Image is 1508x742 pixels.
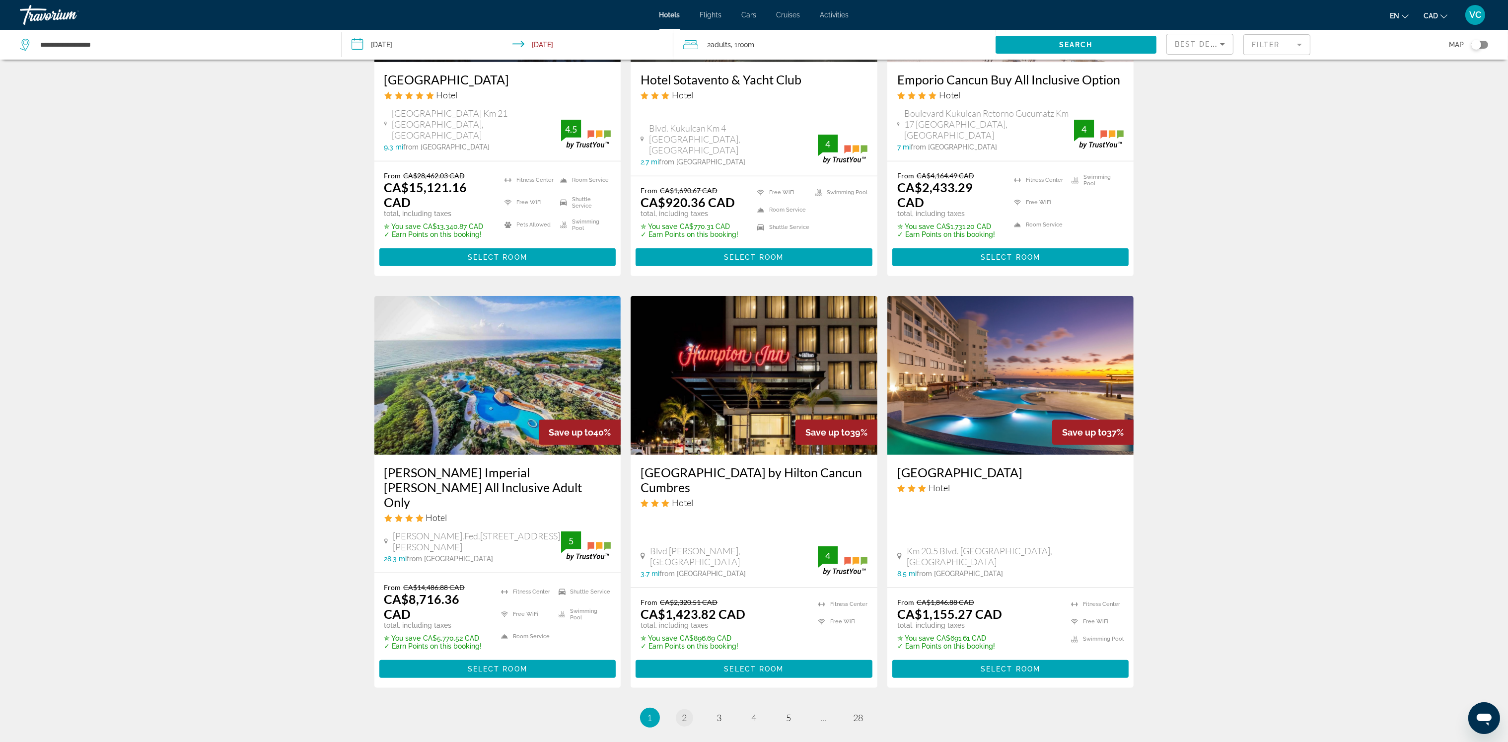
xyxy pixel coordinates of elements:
[795,420,877,445] div: 39%
[737,41,754,49] span: Room
[1052,420,1134,445] div: 37%
[554,605,611,623] li: Swimming Pool
[1464,40,1488,49] button: Toggle map
[742,11,757,19] a: Cars
[1462,4,1488,25] button: User Menu
[821,712,827,723] span: ...
[641,195,735,210] ins: CA$920.36 CAD
[404,143,490,151] span: from [GEOGRAPHIC_DATA]
[897,482,1124,493] div: 3 star Hotel
[384,634,421,642] span: ✮ You save
[384,583,401,592] span: From
[660,186,718,195] del: CA$1,690.67 CAD
[1067,171,1124,189] li: Swimming Pool
[561,123,581,135] div: 4.5
[917,171,974,180] del: CA$4,164.49 CAD
[731,38,754,52] span: , 1
[892,248,1129,266] button: Select Room
[887,296,1134,455] img: Hotel image
[407,555,494,563] span: from [GEOGRAPHIC_DATA]
[641,223,738,230] p: CA$770.31 CAD
[641,497,867,508] div: 3 star Hotel
[384,465,611,510] a: [PERSON_NAME] Imperial [PERSON_NAME] All Inclusive Adult Only
[1449,38,1464,52] span: Map
[641,642,745,650] p: ✓ Earn Points on this booking!
[641,621,745,629] p: total, including taxes
[404,171,465,180] del: CA$28,462.03 CAD
[818,138,838,150] div: 4
[641,72,867,87] h3: Hotel Sotavento & Yacht Club
[787,712,791,723] span: 5
[20,2,119,28] a: Travorium
[649,123,818,155] span: Blvd. Kukulcan Km 4 [GEOGRAPHIC_DATA], [GEOGRAPHIC_DATA]
[555,216,611,233] li: Swimming Pool
[1009,216,1067,233] li: Room Service
[672,497,693,508] span: Hotel
[436,89,458,100] span: Hotel
[813,598,867,610] li: Fitness Center
[384,592,460,621] ins: CA$8,716.36 CAD
[897,230,1002,238] p: ✓ Earn Points on this booking!
[496,583,554,600] li: Fitness Center
[907,545,1124,567] span: Km 20.5 Blvd. [GEOGRAPHIC_DATA], [GEOGRAPHIC_DATA]
[854,712,863,723] span: 28
[717,712,722,723] span: 3
[641,230,738,238] p: ✓ Earn Points on this booking!
[813,615,867,628] li: Free WiFi
[905,108,1075,141] span: Boulevard Kukulcan Retorno Gucumatz Km 17 [GEOGRAPHIC_DATA], [GEOGRAPHIC_DATA]
[636,248,872,266] button: Select Room
[897,72,1124,87] h3: Emporio Cancun Buy All Inclusive Option
[384,180,467,210] ins: CA$15,121.16 CAD
[818,546,867,576] img: trustyou-badge.svg
[897,598,914,606] span: From
[911,143,997,151] span: from [GEOGRAPHIC_DATA]
[631,296,877,455] img: Hotel image
[892,660,1129,678] button: Select Room
[379,250,616,261] a: Select Room
[641,158,659,166] span: 2.7 mi
[500,216,555,233] li: Pets Allowed
[897,171,914,180] span: From
[672,89,693,100] span: Hotel
[805,427,850,438] span: Save up to
[897,570,917,578] span: 8.5 mi
[636,250,872,261] a: Select Room
[384,634,489,642] p: CA$5,770.52 CAD
[641,89,867,100] div: 3 star Hotel
[384,223,493,230] p: CA$13,340.87 CAD
[641,606,745,621] ins: CA$1,423.82 CAD
[641,634,677,642] span: ✮ You save
[996,36,1156,54] button: Search
[1175,40,1226,48] span: Best Deals
[384,555,407,563] span: 28.3 mi
[1074,120,1124,149] img: trustyou-badge.svg
[641,465,867,495] h3: [GEOGRAPHIC_DATA] by Hilton Cancun Cumbres
[724,665,784,673] span: Select Room
[374,296,621,455] img: Hotel image
[897,642,1002,650] p: ✓ Earn Points on this booking!
[724,253,784,261] span: Select Room
[820,11,849,19] a: Activities
[917,598,974,606] del: CA$1,846.88 CAD
[818,550,838,562] div: 4
[641,223,677,230] span: ✮ You save
[897,223,934,230] span: ✮ You save
[700,11,722,19] span: Flights
[897,89,1124,100] div: 4 star Hotel
[468,665,527,673] span: Select Room
[549,427,593,438] span: Save up to
[496,605,554,623] li: Free WiFi
[426,512,447,523] span: Hotel
[384,72,611,87] h3: [GEOGRAPHIC_DATA]
[1390,12,1399,20] span: en
[384,171,401,180] span: From
[752,186,810,199] li: Free WiFi
[384,223,421,230] span: ✮ You save
[379,660,616,678] button: Select Room
[384,89,611,100] div: 5 star Hotel
[752,712,757,723] span: 4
